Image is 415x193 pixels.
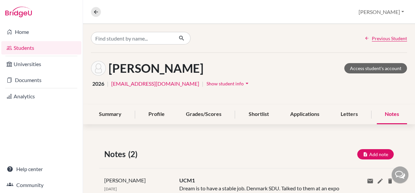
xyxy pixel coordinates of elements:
div: Letters [333,105,366,124]
span: Previous Student [372,35,407,42]
img: József Murvai's avatar [91,61,106,76]
div: Notes [377,105,407,124]
a: Help center [1,162,81,176]
span: UCM1 [179,177,195,183]
a: Universities [1,57,81,71]
a: Analytics [1,90,81,103]
i: arrow_drop_down [244,80,250,87]
span: Show student info [207,81,244,86]
a: Previous Student [365,35,407,42]
div: Profile [140,105,173,124]
span: Notes [104,148,128,160]
span: | [107,80,109,88]
span: | [202,80,204,88]
button: Show student infoarrow_drop_down [206,78,251,89]
a: Home [1,25,81,39]
h1: [PERSON_NAME] [109,61,204,75]
button: Add note [357,149,394,159]
input: Find student by name... [91,32,173,45]
a: Community [1,178,81,192]
a: Students [1,41,81,54]
span: (2) [128,148,140,160]
a: [EMAIL_ADDRESS][DOMAIN_NAME] [111,80,199,88]
div: Summary [91,105,129,124]
span: Help [14,5,28,11]
a: Access student's account [344,63,407,73]
span: 2026 [92,80,104,88]
div: Shortlist [241,105,277,124]
span: [DATE] [104,186,117,191]
img: Bridge-U [5,7,32,17]
span: [PERSON_NAME] [104,177,146,183]
div: Grades/Scores [178,105,229,124]
button: [PERSON_NAME] [356,6,407,18]
a: Documents [1,73,81,87]
div: Applications [282,105,327,124]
